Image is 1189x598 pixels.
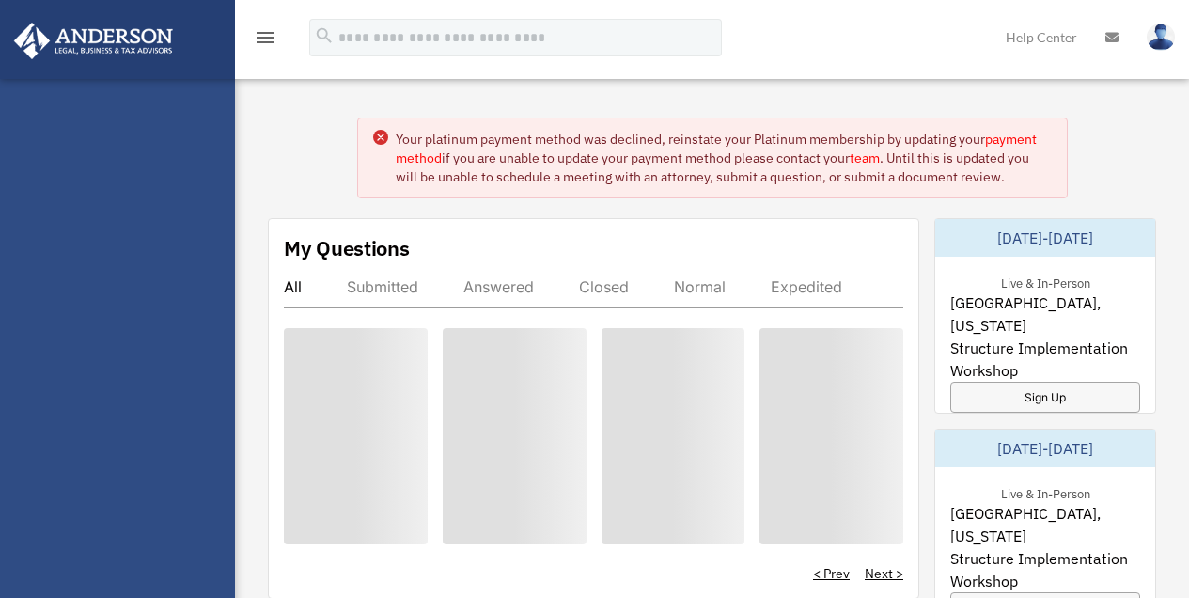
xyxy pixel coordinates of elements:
a: Sign Up [950,382,1140,413]
a: Next > [865,564,903,583]
a: menu [254,33,276,49]
div: Your platinum payment method was declined, reinstate your Platinum membership by updating your if... [396,130,1052,186]
span: [GEOGRAPHIC_DATA], [US_STATE] [950,502,1140,547]
div: Answered [463,277,534,296]
div: Normal [674,277,726,296]
i: search [314,25,335,46]
span: Structure Implementation Workshop [950,337,1140,382]
div: All [284,277,302,296]
div: Submitted [347,277,418,296]
a: payment method [396,131,1037,166]
a: team [850,149,880,166]
div: Expedited [771,277,842,296]
div: Live & In-Person [986,482,1105,502]
span: Structure Implementation Workshop [950,547,1140,592]
div: My Questions [284,234,410,262]
span: [GEOGRAPHIC_DATA], [US_STATE] [950,291,1140,337]
div: Closed [579,277,629,296]
img: User Pic [1147,24,1175,51]
i: menu [254,26,276,49]
div: [DATE]-[DATE] [935,430,1155,467]
a: < Prev [813,564,850,583]
div: [DATE]-[DATE] [935,219,1155,257]
img: Anderson Advisors Platinum Portal [8,23,179,59]
div: Live & In-Person [986,272,1105,291]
